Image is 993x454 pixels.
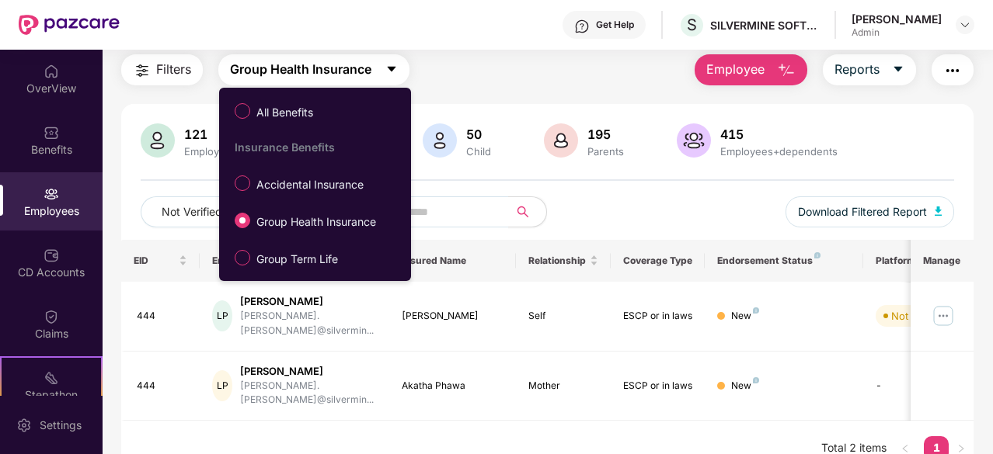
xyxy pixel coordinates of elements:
img: svg+xml;base64,PHN2ZyBpZD0iRHJvcGRvd24tMzJ4MzIiIHhtbG5zPSJodHRwOi8vd3d3LnczLm9yZy8yMDAwL3N2ZyIgd2... [959,19,971,31]
div: Endorsement Status [717,255,850,267]
span: search [508,206,538,218]
div: Insurance Benefits [235,140,404,154]
div: New [731,379,759,393]
th: Employee Name [200,240,389,282]
span: Group Health Insurance [230,60,371,79]
span: Reports [834,60,880,79]
span: EID [134,255,176,267]
span: S [687,16,697,34]
div: 444 [137,309,188,324]
div: [PERSON_NAME].[PERSON_NAME]@silvermin... [240,309,377,338]
div: 415 [717,126,841,142]
span: Filters [156,60,191,79]
div: [PERSON_NAME] [240,294,377,309]
span: caret-down [385,63,398,77]
th: Coverage Type [611,240,706,282]
div: ESCP or in laws [623,309,693,324]
span: left [901,444,910,453]
button: Employee [695,54,807,85]
div: ESCP or in laws [623,379,693,393]
span: Accidental Insurance [250,176,370,193]
div: [PERSON_NAME].[PERSON_NAME]@silvermin... [240,379,377,408]
div: Stepathon [2,387,101,403]
th: Manage [911,240,974,282]
div: Settings [35,418,86,433]
div: Platform Status [876,255,961,267]
span: Relationship [528,255,587,267]
img: svg+xml;base64,PHN2ZyB4bWxucz0iaHR0cDovL3d3dy53My5vcmcvMjAwMC9zdmciIHhtbG5zOnhsaW5rPSJodHRwOi8vd3... [935,206,942,216]
img: New Pazcare Logo [19,15,120,35]
button: Reportscaret-down [823,54,916,85]
img: svg+xml;base64,PHN2ZyB4bWxucz0iaHR0cDovL3d3dy53My5vcmcvMjAwMC9zdmciIHdpZHRoPSI4IiBoZWlnaHQ9IjgiIH... [753,307,759,314]
th: EID [121,240,200,282]
img: svg+xml;base64,PHN2ZyBpZD0iQmVuZWZpdHMiIHhtbG5zPSJodHRwOi8vd3d3LnczLm9yZy8yMDAwL3N2ZyIgd2lkdGg9Ij... [44,125,59,140]
img: manageButton [931,303,956,328]
button: Group Health Insurancecaret-down [218,54,409,85]
div: Employees+dependents [717,145,841,158]
div: Parents [584,145,627,158]
span: Group Health Insurance [250,213,382,230]
span: right [956,444,966,453]
span: Employee [706,60,765,79]
div: LP [212,370,232,401]
img: svg+xml;base64,PHN2ZyB4bWxucz0iaHR0cDovL3d3dy53My5vcmcvMjAwMC9zdmciIHdpZHRoPSI4IiBoZWlnaHQ9IjgiIH... [814,252,821,258]
th: Insured Name [389,240,516,282]
span: Not Verified [162,203,222,220]
img: svg+xml;base64,PHN2ZyB4bWxucz0iaHR0cDovL3d3dy53My5vcmcvMjAwMC9zdmciIHhtbG5zOnhsaW5rPSJodHRwOi8vd3... [544,123,578,158]
span: Employee Name [212,255,365,267]
div: [PERSON_NAME] [852,12,942,26]
div: Admin [852,26,942,39]
div: Akatha Phawa [402,379,503,393]
div: New [731,309,759,324]
div: 444 [137,379,188,393]
div: Mother [528,379,598,393]
div: Get Help [596,19,634,31]
div: SILVERMINE SOFTWARE INDIA PRIVATE LIMITED [710,18,819,33]
img: svg+xml;base64,PHN2ZyB4bWxucz0iaHR0cDovL3d3dy53My5vcmcvMjAwMC9zdmciIHdpZHRoPSIyMSIgaGVpZ2h0PSIyMC... [44,370,59,386]
span: Download Filtered Report [798,203,927,220]
img: svg+xml;base64,PHN2ZyBpZD0iSG9tZSIgeG1sbnM9Imh0dHA6Ly93d3cudzMub3JnLzIwMDAvc3ZnIiB3aWR0aD0iMjAiIG... [44,64,59,79]
button: Filters [121,54,203,85]
img: svg+xml;base64,PHN2ZyBpZD0iSGVscC0zMngzMiIgeG1sbnM9Imh0dHA6Ly93d3cudzMub3JnLzIwMDAvc3ZnIiB3aWR0aD... [574,19,590,34]
img: svg+xml;base64,PHN2ZyBpZD0iQ2xhaW0iIHhtbG5zPSJodHRwOi8vd3d3LnczLm9yZy8yMDAwL3N2ZyIgd2lkdGg9IjIwIi... [44,309,59,324]
div: 121 [181,126,240,142]
img: svg+xml;base64,PHN2ZyBpZD0iQ0RfQWNjb3VudHMiIGRhdGEtbmFtZT0iQ0QgQWNjb3VudHMiIHhtbG5zPSJodHRwOi8vd3... [44,248,59,263]
div: Not Verified [891,308,948,324]
img: svg+xml;base64,PHN2ZyB4bWxucz0iaHR0cDovL3d3dy53My5vcmcvMjAwMC9zdmciIHdpZHRoPSI4IiBoZWlnaHQ9IjgiIH... [753,377,759,383]
button: Download Filtered Report [786,196,955,227]
div: [PERSON_NAME] [240,364,377,379]
div: 50 [463,126,494,142]
img: svg+xml;base64,PHN2ZyB4bWxucz0iaHR0cDovL3d3dy53My5vcmcvMjAwMC9zdmciIHhtbG5zOnhsaW5rPSJodHRwOi8vd3... [777,61,796,80]
img: svg+xml;base64,PHN2ZyB4bWxucz0iaHR0cDovL3d3dy53My5vcmcvMjAwMC9zdmciIHdpZHRoPSIyNCIgaGVpZ2h0PSIyNC... [943,61,962,80]
span: Group Term Life [250,251,344,268]
img: svg+xml;base64,PHN2ZyBpZD0iU2V0dGluZy0yMHgyMCIgeG1sbnM9Imh0dHA6Ly93d3cudzMub3JnLzIwMDAvc3ZnIiB3aW... [16,418,32,433]
img: svg+xml;base64,PHN2ZyB4bWxucz0iaHR0cDovL3d3dy53My5vcmcvMjAwMC9zdmciIHdpZHRoPSIyNCIgaGVpZ2h0PSIyNC... [133,61,152,80]
span: caret-down [892,63,904,77]
img: svg+xml;base64,PHN2ZyBpZD0iRW1wbG95ZWVzIiB4bWxucz0iaHR0cDovL3d3dy53My5vcmcvMjAwMC9zdmciIHdpZHRoPS... [44,186,59,202]
img: svg+xml;base64,PHN2ZyB4bWxucz0iaHR0cDovL3d3dy53My5vcmcvMjAwMC9zdmciIHhtbG5zOnhsaW5rPSJodHRwOi8vd3... [677,123,711,158]
th: Relationship [516,240,611,282]
div: Child [463,145,494,158]
div: Self [528,309,598,324]
button: search [508,196,547,227]
div: LP [212,300,232,331]
div: [PERSON_NAME] [402,309,503,324]
button: Not Verifiedcaret-down [141,196,284,227]
td: - [863,352,974,421]
div: Employees [181,145,240,158]
img: svg+xml;base64,PHN2ZyB4bWxucz0iaHR0cDovL3d3dy53My5vcmcvMjAwMC9zdmciIHhtbG5zOnhsaW5rPSJodHRwOi8vd3... [141,123,175,158]
span: All Benefits [250,104,319,121]
img: svg+xml;base64,PHN2ZyB4bWxucz0iaHR0cDovL3d3dy53My5vcmcvMjAwMC9zdmciIHhtbG5zOnhsaW5rPSJodHRwOi8vd3... [423,123,457,158]
div: 195 [584,126,627,142]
